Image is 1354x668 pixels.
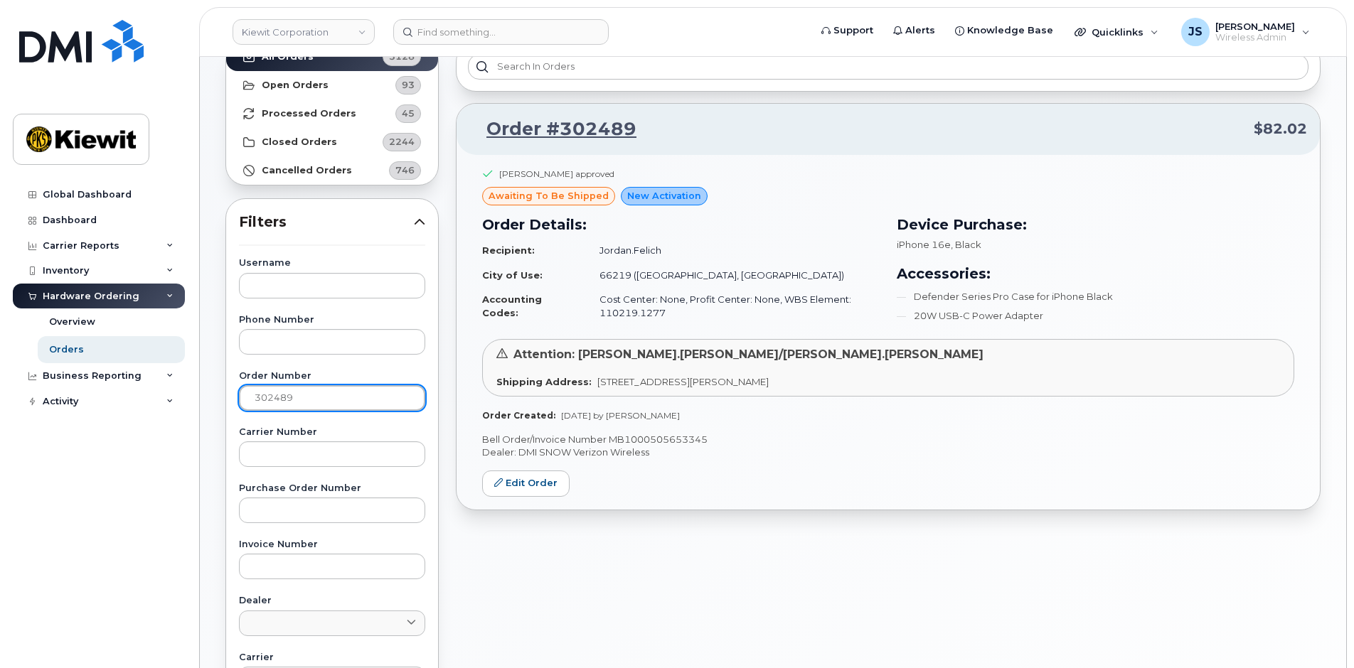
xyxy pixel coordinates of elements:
span: 746 [395,163,415,177]
li: 20W USB-C Power Adapter [897,309,1294,323]
span: New Activation [627,189,701,203]
a: Closed Orders2244 [226,128,438,156]
span: Alerts [905,23,935,38]
strong: Shipping Address: [496,376,592,387]
td: Cost Center: None, Profit Center: None, WBS Element: 110219.1277 [587,287,880,325]
span: 2244 [389,135,415,149]
strong: Closed Orders [262,136,337,148]
span: Quicklinks [1092,26,1144,38]
a: Kiewit Corporation [233,19,375,45]
span: JS [1188,23,1203,41]
span: 93 [402,78,415,92]
li: Defender Series Pro Case for iPhone Black [897,290,1294,303]
span: Support [833,23,873,38]
p: Bell Order/Invoice Number MB1000505653345 [482,433,1294,446]
label: Carrier Number [239,428,425,437]
span: Attention: [PERSON_NAME].[PERSON_NAME]/[PERSON_NAME].[PERSON_NAME] [513,348,983,361]
a: Processed Orders45 [226,99,438,128]
label: Carrier [239,653,425,662]
input: Find something... [393,19,609,45]
a: Knowledge Base [945,16,1063,45]
span: [STREET_ADDRESS][PERSON_NAME] [597,376,769,387]
span: iPhone 16e [897,239,951,250]
div: [PERSON_NAME] approved [499,168,614,180]
strong: Open Orders [262,80,329,91]
label: Invoice Number [239,540,425,549]
div: Jessica Safarik [1171,18,1320,46]
a: Open Orders93 [226,71,438,99]
td: 66219 ([GEOGRAPHIC_DATA], [GEOGRAPHIC_DATA]) [587,263,880,288]
label: Purchase Order Number [239,484,425,493]
div: Quicklinks [1065,18,1168,46]
strong: Recipient: [482,244,535,256]
h3: Device Purchase: [897,214,1294,235]
span: [PERSON_NAME] [1215,21,1295,32]
h3: Order Details: [482,214,880,235]
label: Order Number [239,372,425,381]
label: Phone Number [239,316,425,325]
span: 45 [402,107,415,120]
td: Jordan.Felich [587,238,880,263]
strong: Processed Orders [262,108,356,119]
strong: Cancelled Orders [262,165,352,176]
p: Dealer: DMI SNOW Verizon Wireless [482,446,1294,459]
a: Order #302489 [469,117,636,142]
a: Cancelled Orders746 [226,156,438,185]
strong: Order Created: [482,410,555,421]
label: Dealer [239,596,425,605]
span: , Black [951,239,981,250]
strong: Accounting Codes: [482,293,542,318]
span: Wireless Admin [1215,32,1295,43]
input: Search in orders [468,54,1308,80]
a: Alerts [883,16,945,45]
span: awaiting to be shipped [489,189,609,203]
span: Knowledge Base [967,23,1053,38]
span: [DATE] by [PERSON_NAME] [561,410,680,421]
strong: City of Use: [482,269,543,281]
iframe: Messenger Launcher [1292,606,1343,657]
a: Edit Order [482,470,570,497]
span: Filters [239,212,414,232]
h3: Accessories: [897,263,1294,284]
a: Support [811,16,883,45]
span: $82.02 [1254,119,1307,139]
label: Username [239,259,425,268]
